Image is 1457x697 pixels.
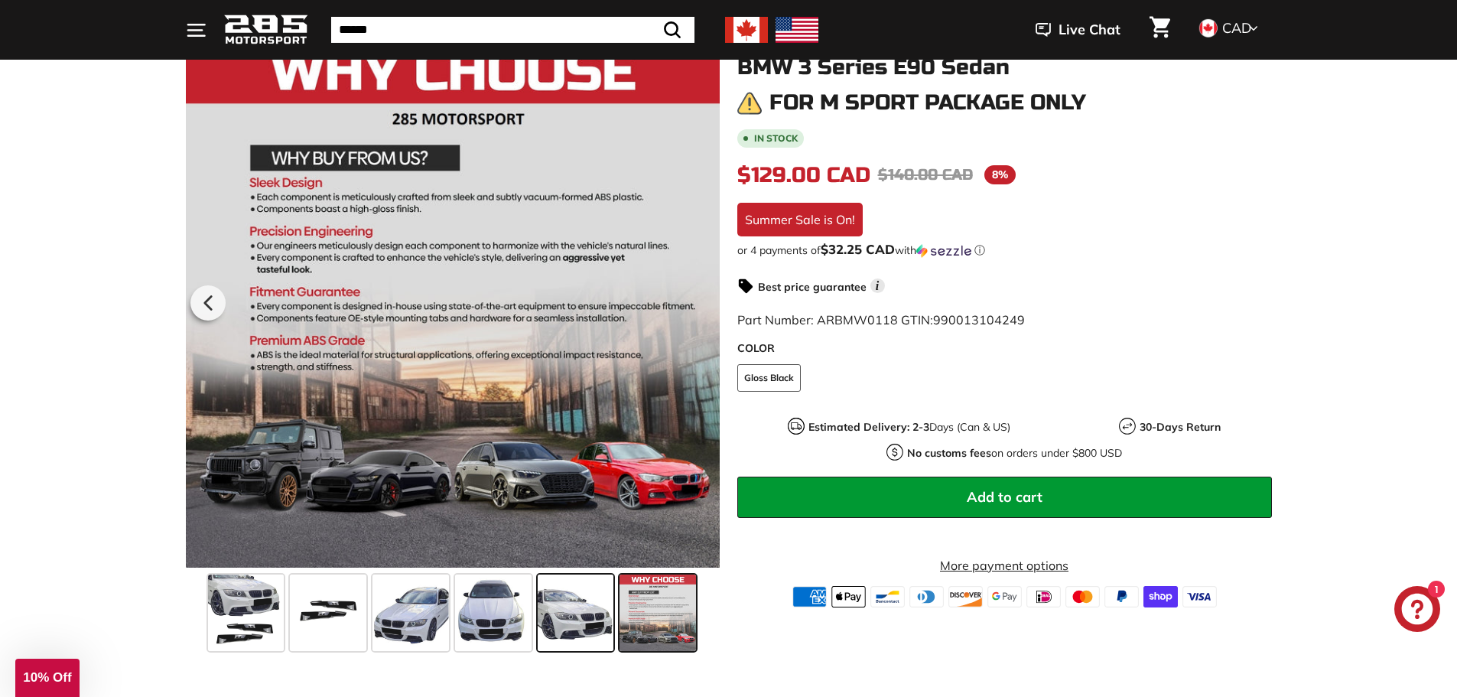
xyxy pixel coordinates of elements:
strong: Best price guarantee [758,280,867,294]
div: or 4 payments of$32.25 CADwithSezzle Click to learn more about Sezzle [737,243,1272,258]
b: In stock [754,134,798,143]
span: $129.00 CAD [737,162,870,188]
img: visa [1182,586,1217,607]
img: paypal [1104,586,1139,607]
div: or 4 payments of with [737,243,1272,258]
img: american_express [792,586,827,607]
img: apple_pay [831,586,866,607]
span: CAD [1222,19,1251,37]
button: Add to cart [737,477,1272,518]
img: warning.png [737,91,762,116]
a: More payment options [737,556,1272,575]
label: COLOR [737,340,1272,357]
img: shopify_pay [1143,586,1178,607]
strong: Estimated Delivery: 2-3 [808,420,929,434]
img: bancontact [870,586,905,607]
span: 990013104249 [933,312,1025,327]
span: Part Number: ARBMW0118 GTIN: [737,312,1025,327]
strong: No customs fees [907,446,991,460]
span: $32.25 CAD [821,241,895,257]
img: diners_club [909,586,944,607]
div: 10% Off [15,659,80,697]
span: 8% [984,165,1016,184]
input: Search [331,17,694,43]
p: Days (Can & US) [808,419,1010,435]
h1: M tech Style Front Lip Splitter - [DATE]-[DATE] BMW 3 Series E90 Sedan [737,32,1272,80]
h3: For M Sport Package only [769,91,1086,115]
img: Logo_285_Motorsport_areodynamics_components [224,12,308,48]
span: Live Chat [1059,20,1120,40]
strong: 30-Days Return [1140,420,1221,434]
span: i [870,278,885,293]
inbox-online-store-chat: Shopify online store chat [1390,586,1445,636]
img: discover [948,586,983,607]
img: google_pay [987,586,1022,607]
button: Live Chat [1016,11,1140,49]
img: master [1065,586,1100,607]
p: on orders under $800 USD [907,445,1122,461]
img: Sezzle [916,244,971,258]
img: ideal [1026,586,1061,607]
span: $140.00 CAD [878,165,973,184]
div: Summer Sale is On! [737,203,863,236]
span: 10% Off [23,670,71,685]
span: Add to cart [967,488,1042,506]
a: Cart [1140,4,1179,56]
